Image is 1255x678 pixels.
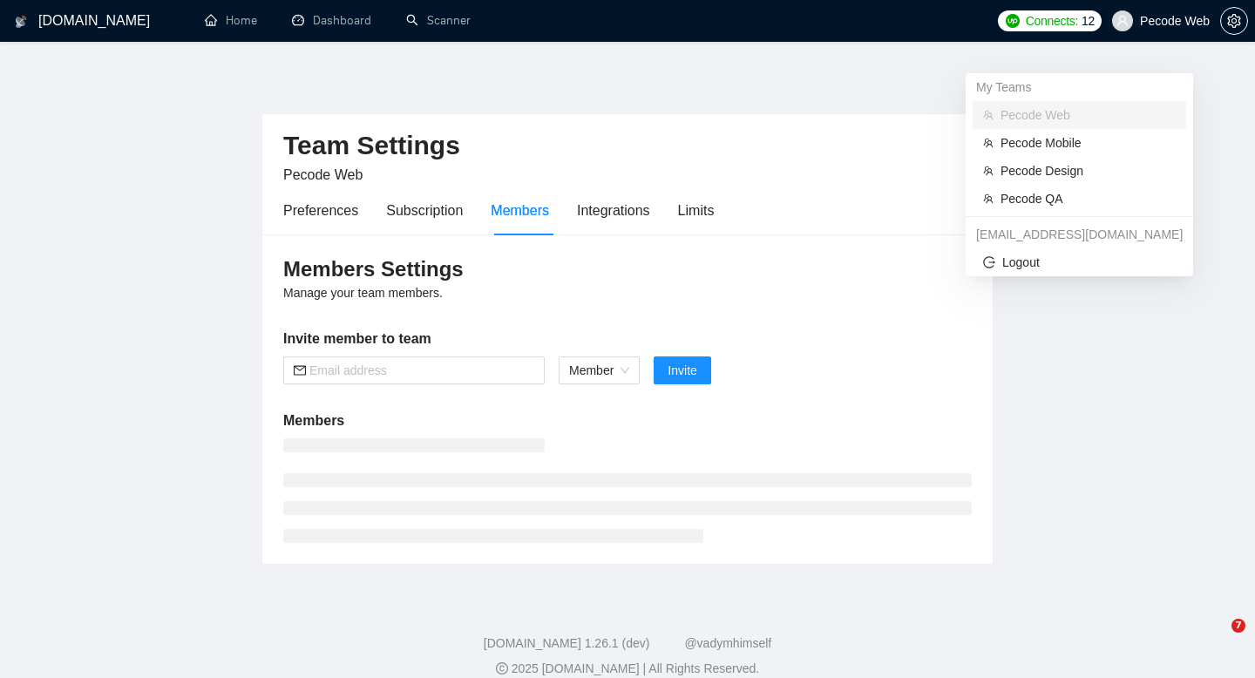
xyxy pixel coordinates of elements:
img: logo [15,8,27,36]
span: Manage your team members. [283,286,443,300]
div: svitlana_mashkina@pecodesoftware.com [966,220,1193,248]
span: user [1116,15,1129,27]
img: upwork-logo.png [1006,14,1020,28]
h3: Members Settings [283,255,972,283]
span: copyright [496,662,508,675]
span: team [983,138,994,148]
div: Subscription [386,200,463,221]
h5: Members [283,410,972,431]
a: searchScanner [406,13,471,28]
span: team [983,110,994,120]
span: Pecode QA [1001,189,1176,208]
div: My Teams [966,73,1193,101]
a: setting [1220,14,1248,28]
span: 7 [1231,619,1245,633]
a: @vadymhimself [684,636,771,650]
span: mail [294,364,306,376]
span: Connects: [1026,11,1078,31]
h2: Team Settings [283,128,972,164]
span: logout [983,256,995,268]
span: Pecode Design [1001,161,1176,180]
span: 12 [1082,11,1095,31]
span: Pecode Mobile [1001,133,1176,153]
span: Invite [668,361,696,380]
div: Integrations [577,200,650,221]
div: Limits [678,200,715,221]
button: setting [1220,7,1248,35]
span: setting [1221,14,1247,28]
div: Members [491,200,549,221]
iframe: To enrich screen reader interactions, please activate Accessibility in Grammarly extension settings [1196,619,1238,661]
span: team [983,166,994,176]
span: Pecode Web [283,167,363,182]
span: Logout [983,253,1176,272]
a: [DOMAIN_NAME] 1.26.1 (dev) [484,636,650,650]
button: Invite [654,356,710,384]
div: 2025 [DOMAIN_NAME] | All Rights Reserved. [14,660,1241,678]
a: homeHome [205,13,257,28]
span: Member [569,357,629,383]
input: Email address [309,361,534,380]
div: Preferences [283,200,358,221]
span: team [983,193,994,204]
a: dashboardDashboard [292,13,371,28]
span: Pecode Web [1001,105,1176,125]
h5: Invite member to team [283,329,972,349]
